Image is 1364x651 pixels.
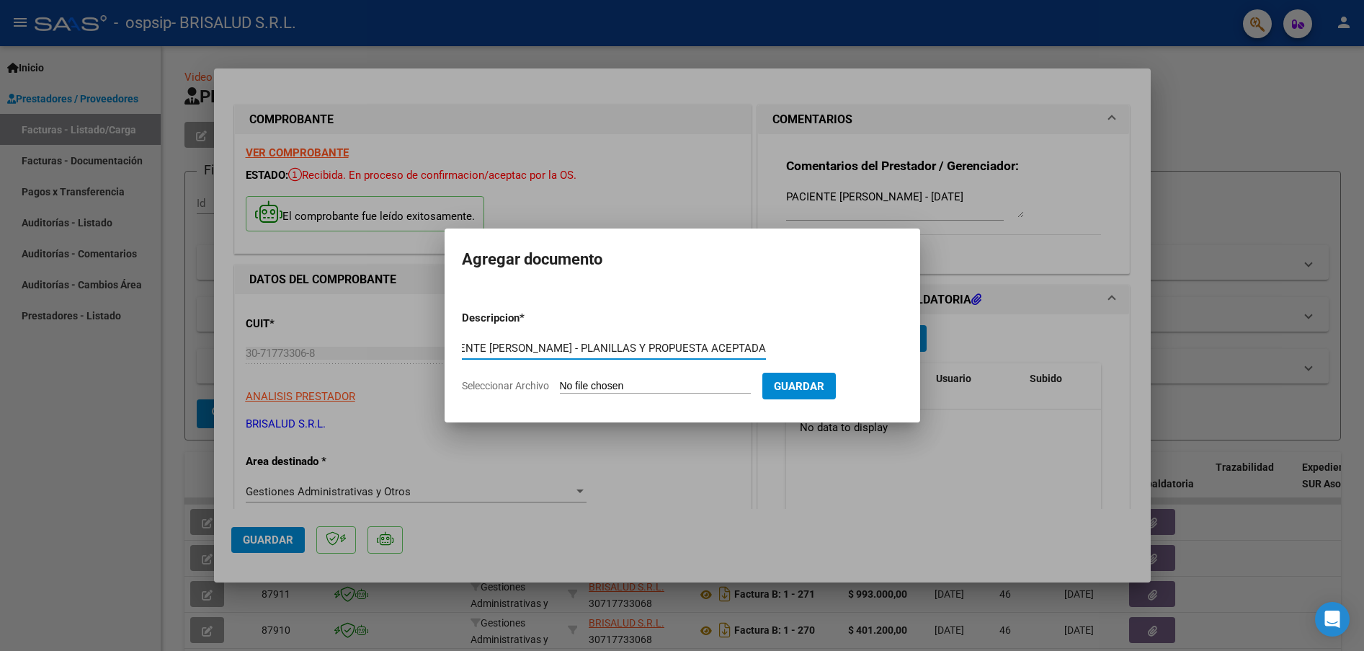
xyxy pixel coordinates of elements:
p: Descripcion [462,310,594,327]
button: Guardar [762,373,836,399]
h2: Agregar documento [462,246,903,273]
div: Open Intercom Messenger [1315,602,1350,637]
span: Seleccionar Archivo [462,380,549,391]
span: Guardar [774,380,824,393]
